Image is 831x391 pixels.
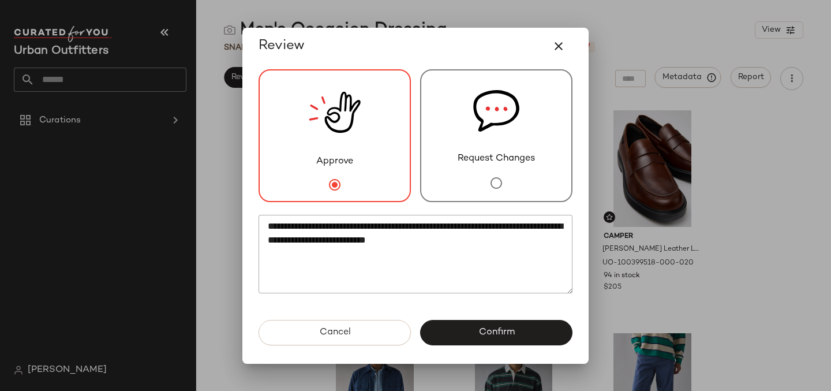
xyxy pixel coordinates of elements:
button: Cancel [259,320,411,345]
span: Approve [316,155,353,169]
span: Cancel [319,327,350,338]
span: Confirm [478,327,514,338]
img: svg%3e [473,70,519,152]
span: Request Changes [458,152,535,166]
img: review_new_snapshot.RGmwQ69l.svg [309,70,361,155]
span: Review [259,37,305,55]
button: Confirm [420,320,572,345]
